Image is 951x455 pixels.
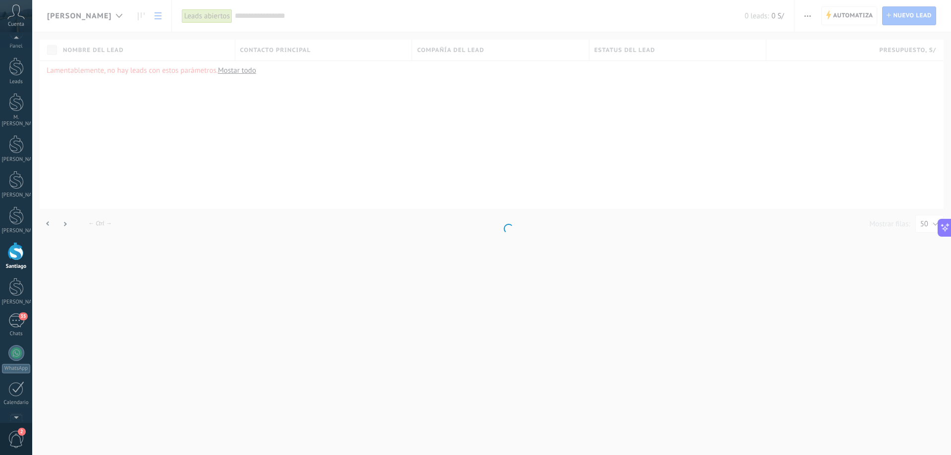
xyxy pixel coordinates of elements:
div: [PERSON_NAME] [2,156,31,163]
div: Chats [2,331,31,337]
div: WhatsApp [2,364,30,373]
div: Calendario [2,400,31,406]
span: Cuenta [8,21,24,28]
div: Leads [2,79,31,85]
div: Santiago [2,263,31,270]
div: [PERSON_NAME] [2,299,31,305]
span: 2 [18,428,26,436]
span: 35 [19,312,27,320]
div: M. [PERSON_NAME] [2,114,31,127]
div: [PERSON_NAME] [2,228,31,234]
div: [PERSON_NAME] [2,192,31,199]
